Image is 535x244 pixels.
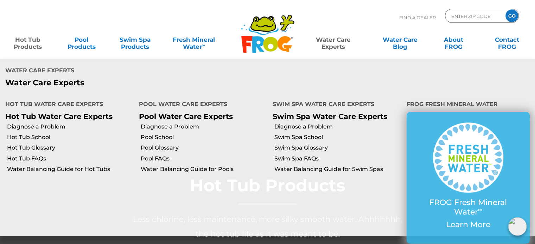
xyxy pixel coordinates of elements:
[399,9,436,26] p: Find A Dealer
[7,155,134,163] a: Hot Tub FAQs
[7,33,49,47] a: Hot TubProducts
[7,133,134,141] a: Hot Tub School
[7,165,134,173] a: Water Balancing Guide for Hot Tubs
[141,165,267,173] a: Water Balancing Guide for Pools
[5,78,262,87] p: Water Care Experts
[141,155,267,163] a: Pool FAQs
[141,133,267,141] a: Pool School
[5,112,113,121] a: Hot Tub Water Care Experts
[421,220,516,229] p: Learn More
[508,217,527,236] img: openIcon
[421,198,516,217] p: FROG Fresh Mineral Water
[273,112,387,121] a: Swim Spa Water Care Experts
[274,165,401,173] a: Water Balancing Guide for Swim Spas
[60,33,102,47] a: PoolProducts
[505,9,518,22] input: GO
[202,42,205,48] sup: ∞
[274,123,401,131] a: Diagnose a Problem
[141,144,267,152] a: Pool Glossary
[274,144,401,152] a: Swim Spa Glossary
[168,33,220,47] a: Fresh MineralWater∞
[433,33,474,47] a: AboutFROG
[273,98,396,112] h4: Swim Spa Water Care Experts
[141,123,267,131] a: Diagnose a Problem
[274,133,401,141] a: Swim Spa School
[478,206,482,213] sup: ∞
[299,33,367,47] a: Water CareExperts
[5,98,128,112] h4: Hot Tub Water Care Experts
[7,123,134,131] a: Diagnose a Problem
[451,11,498,21] input: Zip Code Form
[139,112,233,121] a: Pool Water Care Experts
[486,33,528,47] a: ContactFROG
[114,33,156,47] a: Swim SpaProducts
[5,64,262,78] h4: Water Care Experts
[7,144,134,152] a: Hot Tub Glossary
[139,98,262,112] h4: Pool Water Care Experts
[379,33,421,47] a: Water CareBlog
[407,98,530,112] h4: FROG Fresh Mineral Water
[421,123,516,233] a: FROG Fresh Mineral Water∞ Learn More
[274,155,401,163] a: Swim Spa FAQs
